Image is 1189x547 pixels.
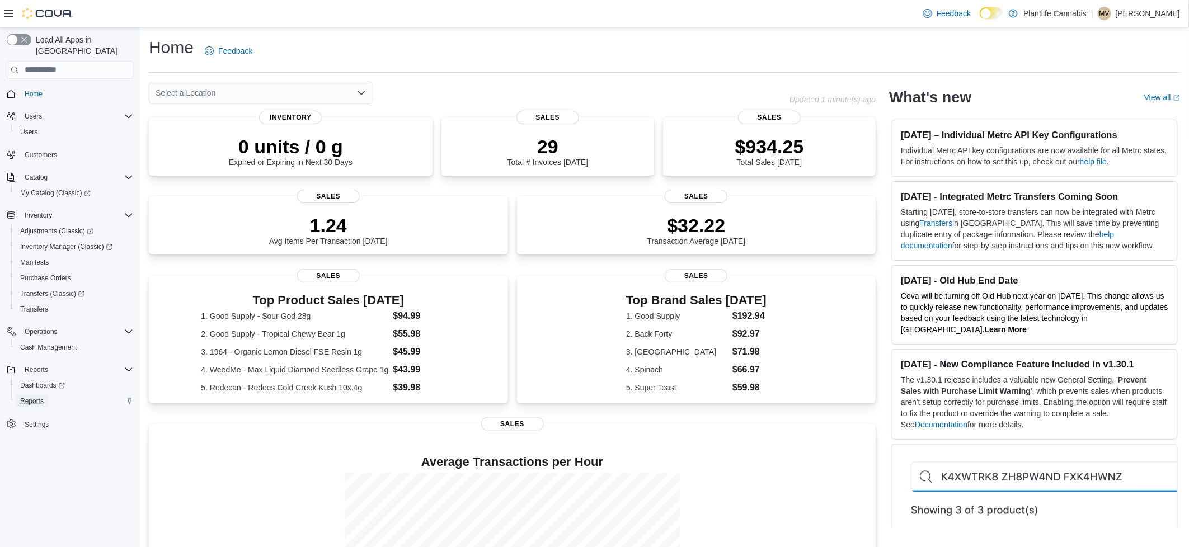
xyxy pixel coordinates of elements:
a: Adjustments (Classic) [16,224,98,238]
div: Michael Vincent [1098,7,1111,20]
h3: [DATE] - Old Hub End Date [901,275,1168,286]
button: Home [2,86,138,102]
button: Operations [20,325,62,338]
a: Customers [20,148,62,162]
span: Inventory Manager (Classic) [16,240,133,253]
dt: 2. Back Forty [626,328,728,339]
div: Total Sales [DATE] [735,135,804,167]
span: Sales [665,269,727,282]
button: Customers [2,147,138,163]
a: Cash Management [16,341,81,354]
a: help file [1080,157,1107,166]
span: Dashboards [20,381,65,390]
dd: $92.97 [732,327,767,341]
span: Settings [25,420,49,429]
a: View allExternal link [1144,93,1180,102]
button: Inventory [20,209,57,222]
p: Individual Metrc API key configurations are now available for all Metrc states. For instructions ... [901,145,1168,167]
span: Customers [20,148,133,162]
a: Settings [20,418,53,431]
dd: $59.98 [732,381,767,394]
dt: 4. Spinach [626,364,728,375]
span: Cash Management [16,341,133,354]
a: Feedback [200,40,257,62]
p: Starting [DATE], store-to-store transfers can now be integrated with Metrc using in [GEOGRAPHIC_D... [901,206,1168,251]
dt: 1. Good Supply - Sour God 28g [201,310,388,322]
button: Operations [2,324,138,339]
span: Purchase Orders [20,273,71,282]
a: Inventory Manager (Classic) [16,240,117,253]
button: Settings [2,416,138,432]
p: 29 [507,135,588,158]
dd: $192.94 [732,309,767,323]
dt: 4. WeedMe - Max Liquid Diamond Seedless Grape 1g [201,364,388,375]
a: Feedback [919,2,975,25]
div: Transaction Average [DATE] [647,214,746,246]
span: Transfers [20,305,48,314]
dt: 3. [GEOGRAPHIC_DATA] [626,346,728,357]
button: Inventory [2,208,138,223]
a: Users [16,125,42,139]
dt: 2. Good Supply - Tropical Chewy Bear 1g [201,328,388,339]
a: My Catalog (Classic) [11,185,138,201]
dt: 3. 1964 - Organic Lemon Diesel FSE Resin 1g [201,346,388,357]
a: Adjustments (Classic) [11,223,138,239]
button: Catalog [2,169,138,185]
button: Open list of options [357,88,366,97]
span: Sales [516,111,579,124]
h3: Top Product Sales [DATE] [201,294,455,307]
span: Users [20,110,133,123]
dd: $94.99 [393,309,456,323]
span: Transfers (Classic) [20,289,84,298]
span: Inventory Manager (Classic) [20,242,112,251]
span: Reports [25,365,48,374]
p: $934.25 [735,135,804,158]
dt: 1. Good Supply [626,310,728,322]
span: Cash Management [20,343,77,352]
dd: $66.97 [732,363,767,376]
button: Transfers [11,301,138,317]
dd: $43.99 [393,363,456,376]
a: Home [20,87,47,101]
nav: Complex example [7,81,133,461]
a: Purchase Orders [16,271,76,285]
span: Catalog [25,173,48,182]
h3: [DATE] - New Compliance Feature Included in v1.30.1 [901,359,1168,370]
p: | [1091,7,1093,20]
span: Load All Apps in [GEOGRAPHIC_DATA] [31,34,133,56]
dt: 5. Super Toast [626,382,728,393]
span: Transfers [16,303,133,316]
span: Reports [16,394,133,408]
span: Transfers (Classic) [16,287,133,300]
button: Reports [11,393,138,409]
span: Sales [297,269,360,282]
span: Inventory [259,111,322,124]
p: Plantlife Cannabis [1023,7,1087,20]
a: Transfers (Classic) [16,287,89,300]
span: Adjustments (Classic) [16,224,133,238]
span: Cova will be turning off Old Hub next year on [DATE]. This change allows us to quickly release ne... [901,291,1168,334]
img: Cova [22,8,73,19]
button: Reports [2,362,138,378]
button: Users [11,124,138,140]
button: Users [20,110,46,123]
span: Users [20,128,37,136]
span: Reports [20,397,44,405]
span: Inventory [20,209,133,222]
a: Dashboards [11,378,138,393]
a: Learn More [985,325,1027,334]
p: 0 units / 0 g [229,135,353,158]
span: Dashboards [16,379,133,392]
p: The v1.30.1 release includes a valuable new General Setting, ' ', which prevents sales when produ... [901,374,1168,430]
a: Reports [16,394,48,408]
div: Avg Items Per Transaction [DATE] [269,214,388,246]
a: Transfers [920,219,953,228]
span: Home [25,89,43,98]
h3: [DATE] – Individual Metrc API Key Configurations [901,129,1168,140]
a: Transfers [16,303,53,316]
h4: Average Transactions per Hour [158,455,867,469]
span: Manifests [20,258,49,267]
span: Operations [20,325,133,338]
